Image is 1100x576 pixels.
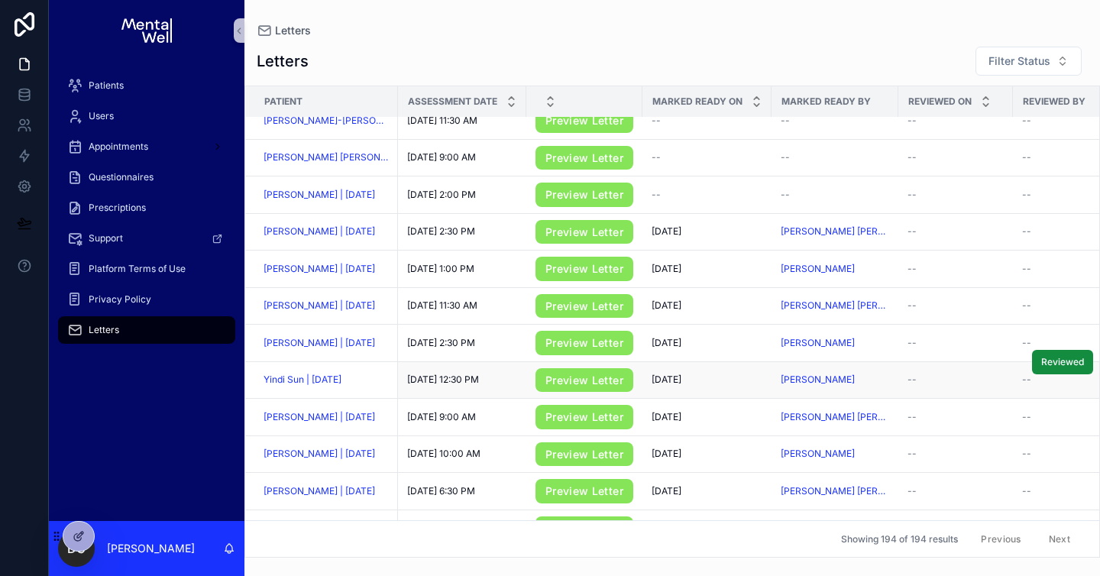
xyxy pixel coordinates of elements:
a: [DATE] 2:30 PM [407,337,517,349]
a: -- [907,448,1004,460]
a: Preview Letter [535,294,633,319]
a: -- [907,374,1004,386]
a: -- [781,115,889,127]
a: [PERSON_NAME] [PERSON_NAME] [781,225,889,238]
a: Preview Letter [535,405,633,429]
a: [PERSON_NAME]-[PERSON_NAME] | [DATE] [264,115,389,127]
a: [DATE] [652,448,762,460]
button: Reviewed [1032,350,1093,374]
a: [PERSON_NAME] | [DATE] [264,263,375,275]
a: Patients [58,72,235,99]
a: Preview Letter [535,331,633,355]
span: -- [907,374,917,386]
a: Preview Letter [535,368,633,393]
span: Questionnaires [89,171,154,183]
a: Preview Letter [535,220,633,244]
a: Questionnaires [58,163,235,191]
a: [PERSON_NAME] [781,374,889,386]
a: [PERSON_NAME] | [DATE] [264,411,389,423]
a: [PERSON_NAME] [781,337,855,349]
a: -- [907,115,1004,127]
span: [DATE] 12:30 PM [407,374,479,386]
span: [DATE] [652,374,681,386]
a: [PERSON_NAME] [781,448,889,460]
span: [DATE] 1:00 PM [407,263,474,275]
a: Preview Letter [535,479,633,503]
span: -- [907,189,917,201]
span: Platform Terms of Use [89,263,186,275]
a: -- [781,189,889,201]
span: -- [907,299,917,312]
span: Reviewed By [1023,95,1085,108]
span: -- [652,189,661,201]
span: Patient [264,95,302,108]
a: Preview Letter [535,442,633,467]
a: [PERSON_NAME] | [DATE] [264,485,375,497]
span: Filter Status [988,53,1050,69]
span: [DATE] 2:30 PM [407,225,475,238]
span: [DATE] [652,299,681,312]
a: Letters [257,23,311,38]
span: Appointments [89,141,148,153]
a: Preview Letter [535,257,633,281]
span: Patients [89,79,124,92]
a: Support [58,225,235,252]
a: [PERSON_NAME] | [DATE] [264,299,389,312]
span: -- [1022,225,1031,238]
span: Assessment Date [408,95,497,108]
a: [PERSON_NAME] | [DATE] [264,485,389,497]
button: Select Button [975,47,1082,76]
a: [PERSON_NAME] [PERSON_NAME] | [DATE] [264,151,389,163]
a: [DATE] 12:30 PM [407,374,517,386]
a: [DATE] 6:30 PM [407,485,517,497]
a: -- [652,115,762,127]
span: Letters [275,23,311,38]
span: -- [1022,374,1031,386]
a: Preview Letter [535,516,633,541]
span: [PERSON_NAME] [PERSON_NAME] [781,485,889,497]
a: [PERSON_NAME] | [DATE] [264,189,375,201]
span: Yindi Sun | [DATE] [264,374,341,386]
a: Platform Terms of Use [58,255,235,283]
span: Reviewed On [908,95,972,108]
a: -- [907,411,1004,423]
span: -- [781,115,790,127]
a: [PERSON_NAME] | [DATE] [264,299,375,312]
a: [DATE] 10:00 AM [407,448,517,460]
span: Marked Ready On [652,95,742,108]
span: -- [907,448,917,460]
span: -- [1022,151,1031,163]
span: -- [1022,485,1031,497]
a: -- [907,337,1004,349]
a: Preview Letter [535,146,633,170]
a: [DATE] [652,485,762,497]
span: -- [907,411,917,423]
a: [DATE] [652,337,762,349]
span: Users [89,110,114,122]
h1: Letters [257,50,309,72]
p: [PERSON_NAME] [107,541,195,556]
span: [PERSON_NAME] | [DATE] [264,337,375,349]
a: [PERSON_NAME] | [DATE] [264,225,375,238]
a: [DATE] [652,225,762,238]
span: [DATE] [652,263,681,275]
a: [PERSON_NAME] [781,374,855,386]
a: -- [652,151,762,163]
a: [DATE] 2:00 PM [407,189,517,201]
span: -- [907,225,917,238]
a: -- [907,485,1004,497]
a: [PERSON_NAME] [781,448,855,460]
a: [DATE] [652,263,762,275]
img: App logo [121,18,171,43]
